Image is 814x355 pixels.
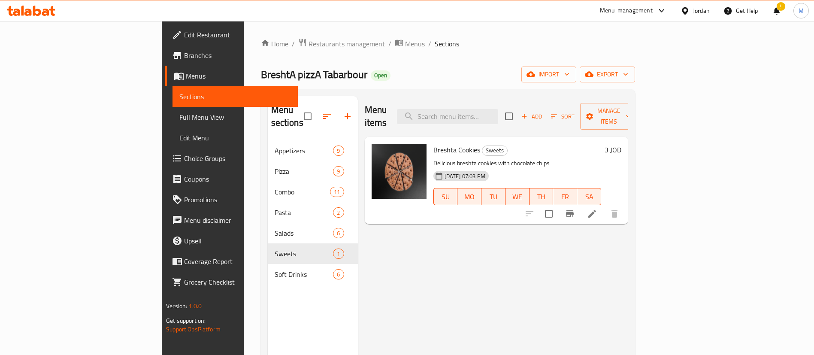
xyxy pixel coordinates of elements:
[604,203,625,224] button: delete
[165,210,298,231] a: Menu disclaimer
[461,191,478,203] span: MO
[333,269,344,279] div: items
[166,315,206,326] span: Get support on:
[184,277,291,287] span: Grocery Checklist
[298,38,385,49] a: Restaurants management
[549,110,577,123] button: Sort
[165,148,298,169] a: Choice Groups
[433,143,480,156] span: Breshta Cookies
[268,182,358,202] div: Combo11
[337,106,358,127] button: Add section
[184,194,291,205] span: Promotions
[268,223,358,243] div: Salads6
[799,6,804,15] span: M
[299,107,317,125] span: Select all sections
[333,207,344,218] div: items
[275,249,333,259] span: Sweets
[485,191,502,203] span: TU
[165,66,298,86] a: Menus
[580,103,638,130] button: Manage items
[165,231,298,251] a: Upsell
[333,146,344,156] div: items
[587,106,631,127] span: Manage items
[528,69,569,80] span: import
[581,191,598,203] span: SA
[557,191,574,203] span: FR
[268,202,358,223] div: Pasta2
[275,166,333,176] span: Pizza
[371,72,390,79] span: Open
[275,207,333,218] span: Pasta
[268,243,358,264] div: Sweets1
[268,161,358,182] div: Pizza9
[435,39,459,49] span: Sections
[605,144,621,156] h6: 3 JOD
[428,39,431,49] li: /
[333,167,343,176] span: 9
[457,188,481,205] button: MO
[261,65,367,84] span: BreshtA pizzA Tabarbour
[179,133,291,143] span: Edit Menu
[533,191,550,203] span: TH
[184,50,291,61] span: Branches
[441,172,489,180] span: [DATE] 07:03 PM
[275,187,330,197] span: Combo
[388,39,391,49] li: /
[165,45,298,66] a: Branches
[330,188,343,196] span: 11
[395,38,425,49] a: Menus
[165,189,298,210] a: Promotions
[333,249,344,259] div: items
[165,24,298,45] a: Edit Restaurant
[165,251,298,272] a: Coverage Report
[172,86,298,107] a: Sections
[437,191,454,203] span: SU
[693,6,710,15] div: Jordan
[186,71,291,81] span: Menus
[405,39,425,49] span: Menus
[333,250,343,258] span: 1
[397,109,498,124] input: search
[333,228,344,238] div: items
[518,110,545,123] button: Add
[165,169,298,189] a: Coupons
[433,158,601,169] p: Delicious breshta cookies with chocolate chips
[268,137,358,288] nav: Menu sections
[172,127,298,148] a: Edit Menu
[165,272,298,292] a: Grocery Checklist
[509,191,526,203] span: WE
[333,166,344,176] div: items
[530,188,554,205] button: TH
[482,146,508,156] div: Sweets
[600,6,653,16] div: Menu-management
[184,30,291,40] span: Edit Restaurant
[482,146,507,155] span: Sweets
[166,300,187,312] span: Version:
[545,110,580,123] span: Sort items
[433,188,458,205] button: SU
[179,91,291,102] span: Sections
[587,69,628,80] span: export
[188,300,202,312] span: 1.0.0
[371,70,390,81] div: Open
[521,67,576,82] button: import
[540,205,558,223] span: Select to update
[518,110,545,123] span: Add item
[333,209,343,217] span: 2
[520,112,543,121] span: Add
[317,106,337,127] span: Sort sections
[184,174,291,184] span: Coupons
[275,269,333,279] span: Soft Drinks
[372,144,427,199] img: Breshta Cookies
[184,215,291,225] span: Menu disclaimer
[179,112,291,122] span: Full Menu View
[587,209,597,219] a: Edit menu item
[275,228,333,238] span: Salads
[268,264,358,285] div: Soft Drinks6
[275,146,333,156] span: Appetizers
[551,112,575,121] span: Sort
